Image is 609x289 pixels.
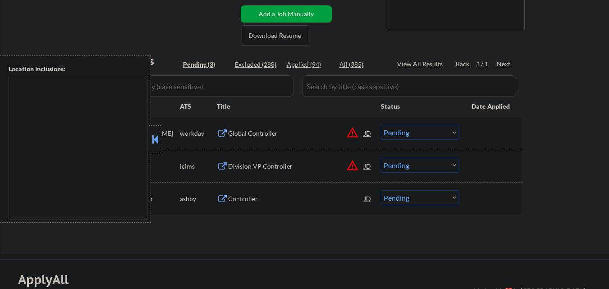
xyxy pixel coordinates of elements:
button: warning_amber [346,159,359,172]
div: JD [363,158,372,174]
div: All (385) [339,60,385,69]
div: icims [180,162,217,171]
div: 1 / 1 [476,60,497,69]
div: Status [381,98,458,114]
input: Search by company (case sensitive) [91,75,293,97]
div: ashby [180,194,217,203]
div: Back [456,60,470,69]
div: Location Inclusions: [9,64,147,73]
div: Applied (94) [287,60,332,69]
div: View All Results [397,60,445,69]
div: Global Controller [228,129,364,138]
button: Add a Job Manually [241,5,332,23]
div: workday [180,129,217,138]
div: JD [363,125,372,141]
div: Excluded (288) [235,60,280,69]
div: Next [497,60,511,69]
div: Division VP Controller [228,162,364,171]
button: warning_amber [346,126,359,139]
div: JD [363,190,372,206]
div: Controller [228,194,364,203]
div: ATS [180,102,217,111]
div: Date Applied [472,102,511,111]
input: Search by title (case sensitive) [302,75,516,97]
div: Pending (3) [183,60,228,69]
button: Download Resume [242,25,308,46]
div: Title [217,102,372,111]
div: ApplyAll [18,272,79,287]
